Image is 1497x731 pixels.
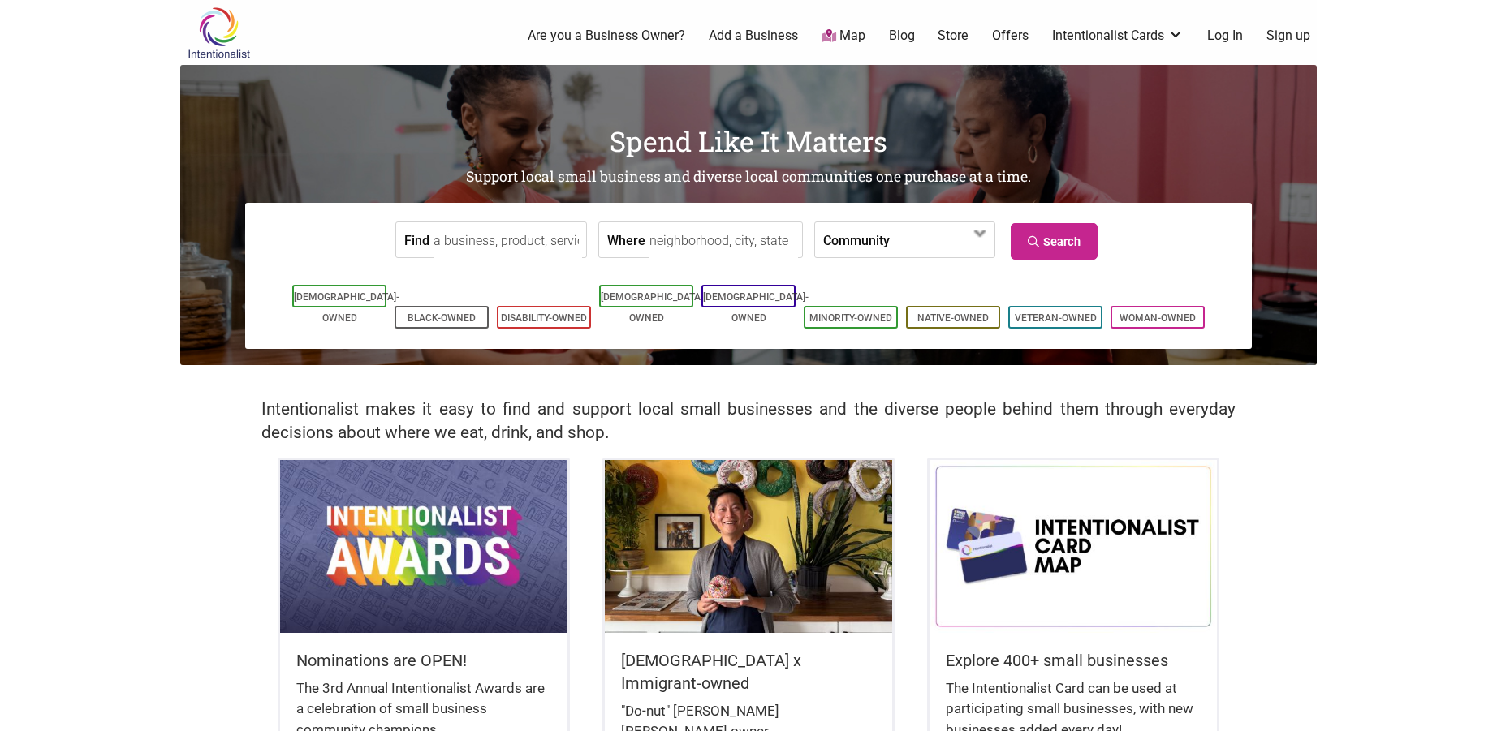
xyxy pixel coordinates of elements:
[501,312,587,324] a: Disability-Owned
[823,222,890,257] label: Community
[649,222,798,259] input: neighborhood, city, state
[621,649,876,694] h5: [DEMOGRAPHIC_DATA] x Immigrant-owned
[434,222,582,259] input: a business, product, service
[601,291,706,324] a: [DEMOGRAPHIC_DATA]-Owned
[1266,27,1310,45] a: Sign up
[703,291,809,324] a: [DEMOGRAPHIC_DATA]-Owned
[1052,27,1184,45] a: Intentionalist Cards
[809,312,892,324] a: Minority-Owned
[992,27,1029,45] a: Offers
[1207,27,1243,45] a: Log In
[822,27,865,45] a: Map
[709,27,798,45] a: Add a Business
[917,312,989,324] a: Native-Owned
[930,460,1217,632] img: Intentionalist Card Map
[280,460,567,632] img: Intentionalist Awards
[180,167,1317,187] h2: Support local small business and diverse local communities one purchase at a time.
[605,460,892,632] img: King Donuts - Hong Chhuor
[261,398,1236,445] h2: Intentionalist makes it easy to find and support local small businesses and the diverse people be...
[404,222,429,257] label: Find
[1120,312,1196,324] a: Woman-Owned
[607,222,645,257] label: Where
[938,27,969,45] a: Store
[1015,312,1097,324] a: Veteran-Owned
[946,649,1201,672] h5: Explore 400+ small businesses
[1011,223,1098,260] a: Search
[408,312,476,324] a: Black-Owned
[180,122,1317,161] h1: Spend Like It Matters
[296,649,551,672] h5: Nominations are OPEN!
[528,27,685,45] a: Are you a Business Owner?
[180,6,257,59] img: Intentionalist
[294,291,399,324] a: [DEMOGRAPHIC_DATA]-Owned
[889,27,915,45] a: Blog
